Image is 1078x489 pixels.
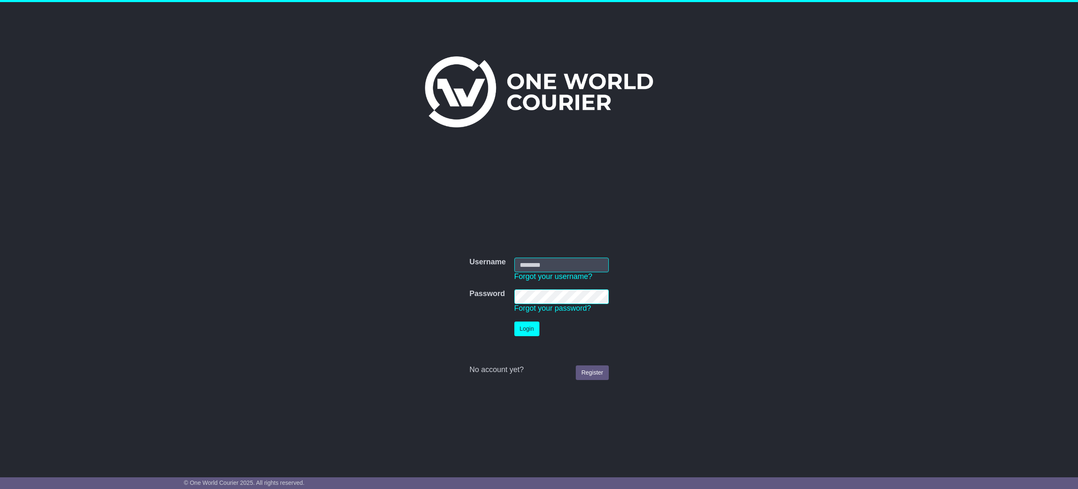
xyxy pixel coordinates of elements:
[469,258,506,267] label: Username
[184,479,305,486] span: © One World Courier 2025. All rights reserved.
[514,272,592,281] a: Forgot your username?
[514,322,539,336] button: Login
[425,56,653,127] img: One World
[576,365,608,380] a: Register
[469,289,505,299] label: Password
[514,304,591,312] a: Forgot your password?
[469,365,608,375] div: No account yet?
